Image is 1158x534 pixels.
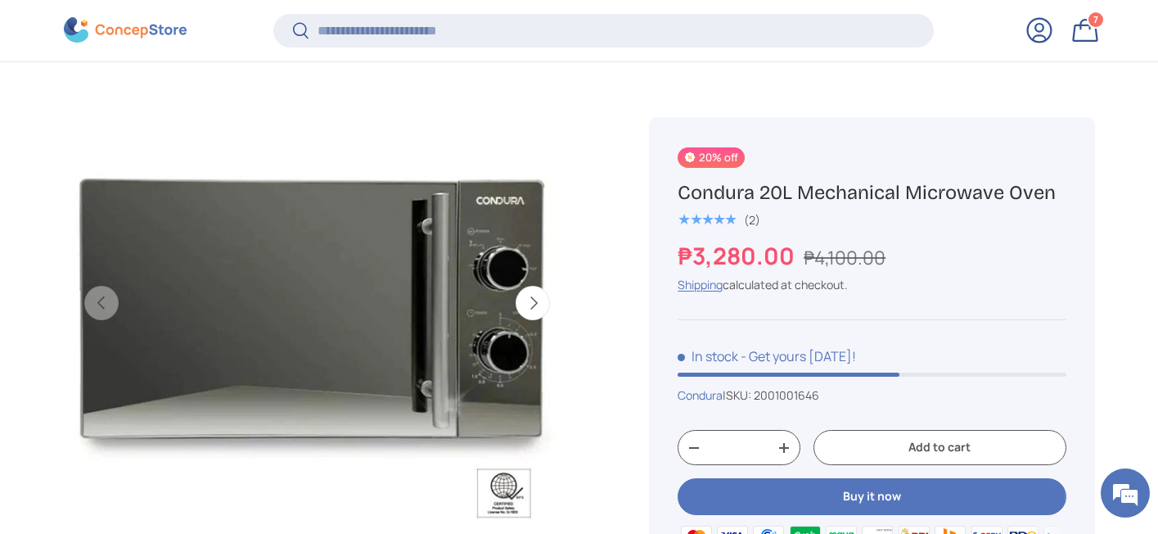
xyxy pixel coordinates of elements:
[723,387,819,403] span: |
[678,277,723,292] a: Shipping
[678,212,736,229] span: ★★★★★
[678,478,1066,515] button: Buy it now
[678,347,738,365] span: In stock
[268,8,308,48] div: Minimize live chat window
[1093,14,1098,26] span: 7
[64,18,187,43] img: ConcepStore
[678,276,1066,293] div: calculated at checkout.
[678,240,799,271] strong: ₱3,280.00
[726,387,751,403] span: SKU:
[741,347,856,365] p: - Get yours [DATE]!
[813,431,1066,466] button: Add to cart
[8,358,312,415] textarea: Type your message and hit 'Enter'
[678,180,1066,206] h1: Condura 20L Mechanical Microwave Oven
[678,147,744,168] span: 20% off
[678,213,736,228] div: 5.0 out of 5.0 stars
[85,92,275,113] div: Chat with us now
[678,210,760,228] a: 5.0 out of 5.0 stars (2)
[744,214,760,226] div: (2)
[678,387,723,403] a: Condura
[95,161,226,327] span: We're online!
[754,387,819,403] span: 2001001646
[804,245,885,270] s: ₱4,100.00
